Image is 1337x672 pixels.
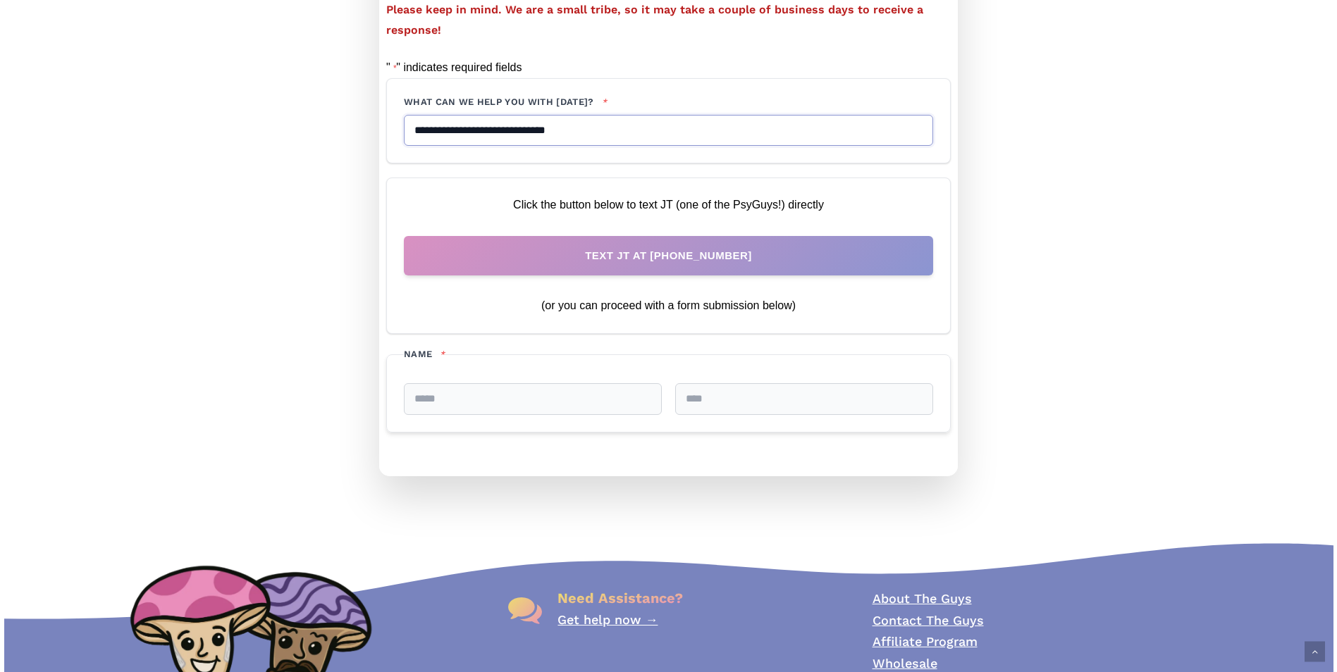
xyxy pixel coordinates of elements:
[404,236,933,276] a: Text JT at [PHONE_NUMBER]
[404,96,933,108] label: What can we help you with [DATE]?
[873,634,978,649] a: Affiliate Program
[873,656,937,671] a: Wholesale
[873,613,984,628] a: Contact The Guys
[557,612,658,627] a: Get help now →
[404,195,933,216] center: Click the button below to text JT (one of the PsyGuys!) directly
[386,58,951,79] p: " " indicates required fields
[873,591,972,606] a: About The Guys
[404,348,445,361] legend: Name
[404,296,933,316] center: (or you can proceed with a form submission below)
[386,3,923,37] strong: Please keep in mind. We are a small tribe, so it may take a couple of business days to receive a ...
[557,590,683,606] span: Need Assistance?
[1305,642,1325,662] a: Back to top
